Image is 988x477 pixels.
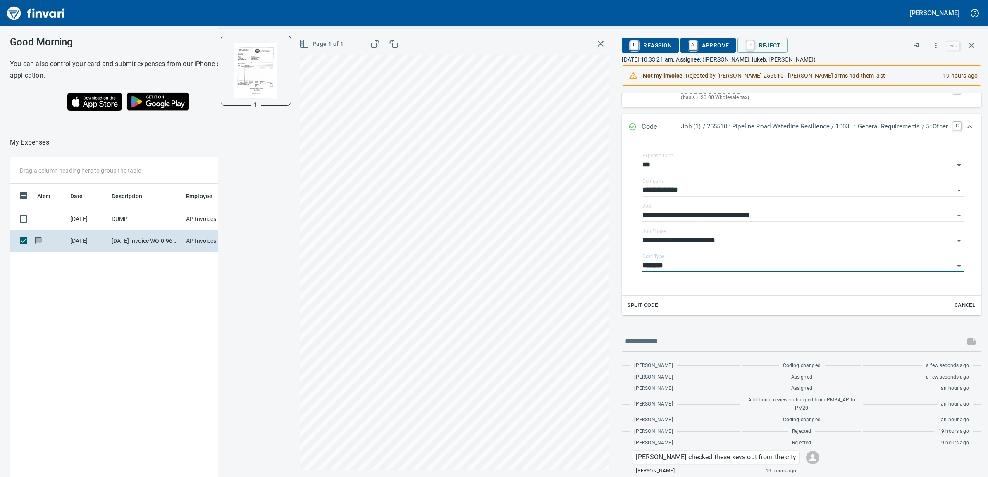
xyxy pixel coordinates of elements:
td: DUMP [108,208,183,230]
nav: breadcrumb [10,138,49,147]
p: [DATE] 10:33:21 am. Assignee: ([PERSON_NAME], lukeb, [PERSON_NAME]) [622,55,981,64]
span: Date [70,191,94,201]
span: an hour ago [941,416,969,424]
td: [DATE] Invoice WO 0-96 from [GEOGRAPHIC_DATA] (1-10174) [108,230,183,252]
div: 19 hours ago [936,68,978,83]
span: Coding changed [783,362,821,370]
span: Approve [687,38,729,52]
div: Expand [622,114,981,141]
p: Code [642,122,681,133]
strong: Not my invoice [643,72,683,79]
label: Company [642,178,664,183]
button: Page 1 of 1 [298,36,347,52]
span: Additional reviewer changed from PM34_AP to PM20 [747,396,857,413]
span: Assigned [791,373,812,382]
img: Get it on Google Play [122,88,193,115]
label: Job [642,204,651,209]
span: [PERSON_NAME] [634,362,673,370]
span: Close invoice [945,36,981,55]
a: T [953,84,961,93]
label: Cost Type [642,254,665,259]
span: Has messages [34,238,43,243]
a: esc [947,41,959,50]
span: Rejected [792,439,811,447]
img: Finvari [5,3,67,23]
a: R [746,40,754,50]
span: [PERSON_NAME] [634,373,673,382]
span: Employee [186,191,223,201]
img: Download on the App Store [67,93,122,111]
button: Split Code [625,299,660,312]
h6: You can also control your card and submit expenses from our iPhone or Android application. [10,58,251,81]
img: Page 1 [228,43,284,99]
span: an hour ago [941,384,969,393]
a: R [630,40,638,50]
span: a few seconds ago [926,362,969,370]
span: Employee [186,191,212,201]
td: [DATE] [67,230,108,252]
td: AP Invoices [183,230,245,252]
span: an hour ago [941,400,969,408]
span: [PERSON_NAME] [634,384,673,393]
div: Expand [622,141,981,315]
span: [PERSON_NAME] [634,427,673,436]
span: Split Code [627,301,658,310]
a: A [689,40,697,50]
label: Expense Type [642,153,673,158]
span: Reject [744,38,781,52]
a: C [953,122,961,130]
span: Coding changed [783,416,821,424]
span: [PERSON_NAME] [634,439,673,447]
button: RReassign [622,38,678,53]
button: RReject [737,38,788,53]
div: Expand [622,79,981,107]
p: My Expenses [10,138,49,147]
button: Open [953,210,965,221]
button: Cancel [952,299,978,312]
button: Open [953,260,965,272]
button: Open [953,159,965,171]
span: Description [112,191,143,201]
button: Flag [907,36,925,55]
span: Alert [37,191,61,201]
p: Total [642,84,681,102]
span: Page 1 of 1 [301,39,344,49]
p: 1 [254,100,258,110]
button: More [927,36,945,55]
span: [PERSON_NAME] [634,400,673,408]
button: [PERSON_NAME] [908,7,962,19]
span: Rejected [792,427,811,436]
td: AP Invoices [183,208,245,230]
span: 19 hours ago [938,439,969,447]
h5: [PERSON_NAME] [910,9,959,17]
td: [DATE] [67,208,108,230]
p: [PERSON_NAME] checked these keys out from the city [636,452,796,462]
label: Job Phase [642,229,666,234]
span: Date [70,191,83,201]
button: AApprove [680,38,736,53]
span: Assigned [791,384,812,393]
h3: Good Morning [10,36,251,48]
span: [PERSON_NAME] [634,416,673,424]
span: This records your message into the invoice and notifies anyone mentioned [962,332,981,351]
span: Reassign [628,38,672,52]
span: [PERSON_NAME] [636,467,674,475]
button: Open [953,185,965,196]
div: - Rejected by [PERSON_NAME] 255510 - [PERSON_NAME] arms had them last [643,68,936,83]
span: Description [112,191,153,201]
span: Alert [37,191,50,201]
span: 19 hours ago [938,427,969,436]
p: (basis + $0.00 Wholesale tax) [681,94,948,102]
span: Cancel [954,301,976,310]
p: Job (1) / 255510.: Pipeline Road Waterline Resilience / 1003. .: General Requirements / 5: Other [681,122,948,131]
p: Drag a column heading here to group the table [20,166,141,175]
span: 19 hours ago [766,467,796,475]
button: Open [953,235,965,247]
span: a few seconds ago [926,373,969,382]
